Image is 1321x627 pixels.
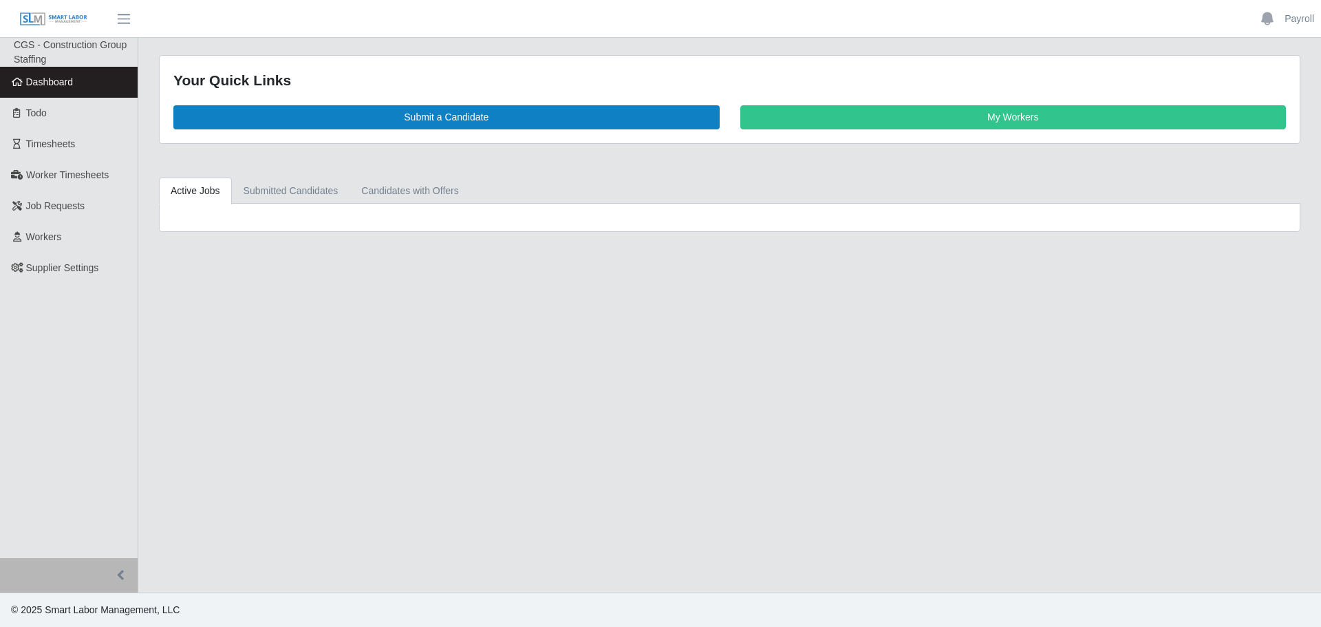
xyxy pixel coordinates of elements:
span: © 2025 Smart Labor Management, LLC [11,604,180,615]
span: Job Requests [26,200,85,211]
span: Timesheets [26,138,76,149]
span: Supplier Settings [26,262,99,273]
span: CGS - Construction Group Staffing [14,39,127,65]
a: Candidates with Offers [350,178,470,204]
a: Submitted Candidates [232,178,350,204]
a: My Workers [740,105,1287,129]
div: Your Quick Links [173,70,1286,92]
span: Workers [26,231,62,242]
span: Worker Timesheets [26,169,109,180]
a: Payroll [1285,12,1314,26]
a: Submit a Candidate [173,105,720,129]
span: Dashboard [26,76,74,87]
img: SLM Logo [19,12,88,27]
a: Active Jobs [159,178,232,204]
span: Todo [26,107,47,118]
